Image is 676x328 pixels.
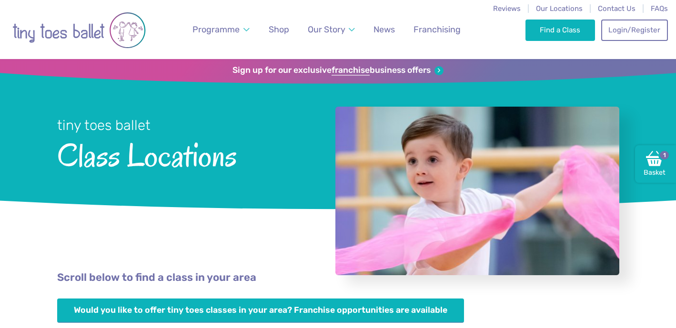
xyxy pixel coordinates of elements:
a: Our Story [303,19,360,40]
img: tiny toes ballet [12,6,146,54]
a: Sign up for our exclusivefranchisebusiness offers [232,65,444,76]
a: Find a Class [525,20,595,40]
a: News [369,19,399,40]
span: 1 [658,149,670,161]
a: Reviews [493,4,521,13]
a: Would you like to offer tiny toes classes in your area? Franchise opportunities are available [57,298,464,323]
a: Basket1 [635,145,676,183]
span: Class Locations [57,135,310,173]
small: tiny toes ballet [57,117,151,133]
a: Our Locations [536,4,583,13]
span: News [373,24,395,34]
span: Shop [269,24,289,34]
span: Programme [192,24,240,34]
a: Contact Us [598,4,636,13]
a: Programme [188,19,254,40]
a: Franchising [409,19,465,40]
strong: franchise [332,65,370,76]
a: FAQs [651,4,668,13]
a: Login/Register [601,20,668,40]
span: Our Story [308,24,345,34]
span: Franchising [414,24,461,34]
p: Scroll below to find a class in your area [57,270,619,285]
a: Shop [264,19,293,40]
